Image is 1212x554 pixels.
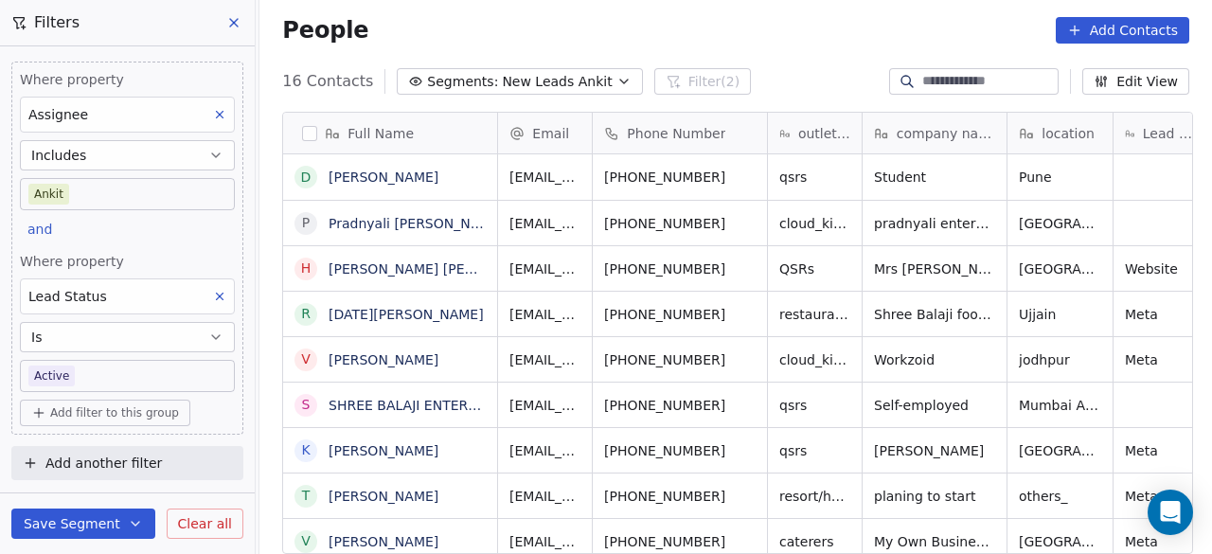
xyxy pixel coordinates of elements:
[779,441,850,460] span: qsrs
[301,304,311,324] div: R
[874,305,995,324] span: Shree Balaji food Junction & Restaurant
[1019,532,1101,551] span: [GEOGRAPHIC_DATA]
[329,170,438,185] a: [PERSON_NAME]
[1082,68,1189,95] button: Edit View
[427,72,498,92] span: Segments:
[604,350,756,369] span: [PHONE_NUMBER]
[329,443,438,458] a: [PERSON_NAME]
[798,124,850,143] span: outlet type
[302,349,312,369] div: V
[1125,259,1196,278] span: Website
[502,72,612,92] span: New Leads Ankit
[302,486,311,506] div: T
[329,352,438,367] a: [PERSON_NAME]
[302,440,311,460] div: k
[1114,113,1207,153] div: Lead Source
[302,395,311,415] div: S
[1007,113,1113,153] div: location
[779,487,850,506] span: resort/hotels
[1148,490,1193,535] div: Open Intercom Messenger
[1125,350,1196,369] span: Meta
[779,305,850,324] span: restaurants
[302,531,312,551] div: V
[779,168,850,187] span: qsrs
[1019,350,1101,369] span: jodhpur
[604,305,756,324] span: [PHONE_NUMBER]
[627,124,725,143] span: Phone Number
[509,259,580,278] span: [EMAIL_ADDRESS][DOMAIN_NAME]
[301,259,312,278] div: H
[604,487,756,506] span: [PHONE_NUMBER]
[604,168,756,187] span: [PHONE_NUMBER]
[1019,305,1101,324] span: Ujjain
[302,213,310,233] div: P
[874,168,995,187] span: Student
[509,168,580,187] span: [EMAIL_ADDRESS][DOMAIN_NAME]
[509,214,580,233] span: [EMAIL_ADDRESS][DOMAIN_NAME]
[301,168,312,188] div: D
[779,396,850,415] span: qsrs
[874,396,995,415] span: Self-employed
[604,396,756,415] span: [PHONE_NUMBER]
[1056,17,1189,44] button: Add Contacts
[1042,124,1095,143] span: location
[283,113,497,153] div: Full Name
[1019,441,1101,460] span: [GEOGRAPHIC_DATA]
[1019,487,1101,506] span: others_
[604,214,756,233] span: [PHONE_NUMBER]
[874,441,995,460] span: [PERSON_NAME]
[874,259,995,278] span: Mrs [PERSON_NAME]
[604,532,756,551] span: [PHONE_NUMBER]
[509,305,580,324] span: [EMAIL_ADDRESS][DOMAIN_NAME]
[779,350,850,369] span: cloud_kitchen
[509,350,580,369] span: [EMAIL_ADDRESS][DOMAIN_NAME]
[498,113,592,153] div: Email
[863,113,1007,153] div: company name
[1143,124,1197,143] span: Lead Source
[1125,532,1196,551] span: Meta
[874,532,995,551] span: My Own Business Institute
[874,214,995,233] span: pradnyali enterprises
[282,70,373,93] span: 16 Contacts
[532,124,569,143] span: Email
[1019,396,1101,415] span: Mumbai Andheri
[593,113,767,153] div: Phone Number
[604,441,756,460] span: [PHONE_NUMBER]
[604,259,756,278] span: [PHONE_NUMBER]
[1019,259,1101,278] span: [GEOGRAPHIC_DATA]
[329,489,438,504] a: [PERSON_NAME]
[874,487,995,506] span: planing to start
[1125,487,1196,506] span: Meta
[768,113,862,153] div: outlet type
[874,350,995,369] span: Workzoid
[509,487,580,506] span: [EMAIL_ADDRESS][DOMAIN_NAME]
[348,124,414,143] span: Full Name
[509,396,580,415] span: [EMAIL_ADDRESS][DOMAIN_NAME]
[779,214,850,233] span: cloud_kitchen
[329,307,484,322] a: [DATE][PERSON_NAME]
[1125,305,1196,324] span: Meta
[509,441,580,460] span: [EMAIL_ADDRESS][DOMAIN_NAME]
[329,398,1207,413] a: SHREE BALAJI ENTERPRISES | Restaurant management & Consultancy | Cloud kitchen Consultancy | Qsr ...
[329,534,438,549] a: [PERSON_NAME]
[1019,168,1101,187] span: Pune
[1125,441,1196,460] span: Meta
[654,68,752,95] button: Filter(2)
[1019,214,1101,233] span: [GEOGRAPHIC_DATA]
[329,216,505,231] a: Pradnyali [PERSON_NAME]
[329,261,553,277] a: [PERSON_NAME] [PERSON_NAME]
[282,16,368,45] span: People
[779,532,850,551] span: caterers
[897,124,996,143] span: company name
[509,532,580,551] span: [EMAIL_ADDRESS][DOMAIN_NAME]
[779,259,850,278] span: QSRs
